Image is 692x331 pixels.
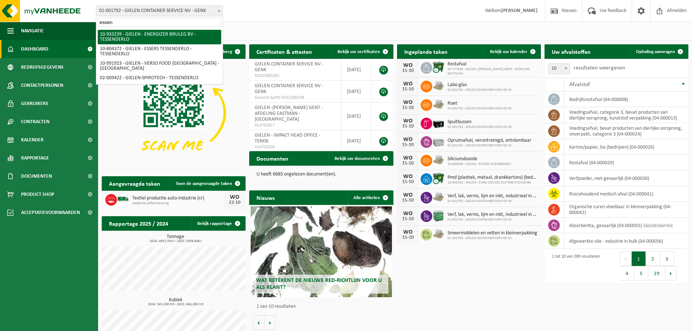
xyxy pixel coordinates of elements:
[448,181,537,185] span: 10-959192 - GIELEN - EURO-DELICES DISTRIBUTION BVBA
[545,44,598,58] h2: Uw afvalstoffen
[249,151,296,165] h2: Documenten
[401,235,415,240] div: 15-10
[256,304,389,309] p: 1 van 10 resultaten
[255,83,323,94] span: GIELEN CONTAINER SERVICE NV - GENK
[255,122,336,128] span: VLA702817
[401,68,415,73] div: 15-10
[102,216,175,230] h2: Rapportage 2025 / 2024
[448,156,511,162] span: Siliciumdioxide
[448,61,537,67] span: Restafval
[432,209,445,222] img: PB-HB-1400-HPE-GN-11
[665,266,677,280] button: Next
[432,135,445,148] img: PB-LB-0680-HPE-GY-11
[490,49,527,54] span: Bekijk uw kalender
[448,199,537,203] span: 01-001792 - GIELEN CONTAINER SERVICE NV
[98,30,221,44] li: 10-933239 - GIELEN - ENERGIZER BRULEG BV - TESSENDERLO
[448,138,531,144] span: Opruimafval, verontreinigd, ontvlambaar
[21,76,63,94] span: Contactpersonen
[484,44,540,59] a: Bekijk uw kalender
[548,251,600,281] div: 1 tot 10 van 289 resultaten
[105,234,246,243] h3: Tonnage
[21,94,48,113] span: Gebruikers
[401,62,415,68] div: WO
[397,44,455,58] h2: Ingeplande taken
[256,172,386,177] p: U heeft 6685 ongelezen document(en).
[96,5,223,16] span: 01-001792 - GIELEN CONTAINER SERVICE NV - GENK
[251,206,392,297] a: Wat betekent de nieuwe RED-richtlijn voor u als klant?
[448,144,531,148] span: 01-001792 - GIELEN CONTAINER SERVICE NV
[564,233,688,249] td: afgewerkte olie - industrie in bulk (04-000056)
[401,124,415,129] div: 15-10
[448,212,537,218] span: Verf, lak, vernis, lijm en inkt, industrieel in kleinverpakking
[255,95,336,101] span: Consent-SelfD-VEG2200139
[255,144,336,150] span: VLA702818
[21,167,52,185] span: Documenten
[636,49,675,54] span: Ophaling aanvragen
[448,218,537,222] span: 01-001792 - GIELEN CONTAINER SERVICE NV
[448,106,512,111] span: 01-001792 - GIELEN CONTAINER SERVICE NV
[401,137,415,142] div: WO
[348,190,393,205] a: Alle artikelen
[448,82,512,88] span: Labo-glas
[564,92,688,107] td: bedrijfsrestafval (04-000008)
[117,193,129,205] img: BL-SO-LV
[432,154,445,166] img: LP-PA-00000-WDN-11
[227,194,242,200] div: WO
[401,100,415,105] div: WO
[401,174,415,179] div: WO
[170,176,245,191] a: Toon de aangevraagde taken
[401,179,415,185] div: 15-10
[21,131,44,149] span: Kalender
[630,44,688,59] a: Ophaling aanvragen
[401,217,415,222] div: 15-10
[448,193,537,199] span: Verf, lak, vernis, lijm en inkt, industrieel in kleinverpakking
[21,203,80,222] span: Acceptatievoorwaarden
[432,191,445,203] img: LP-PA-00000-WDN-11
[401,211,415,217] div: WO
[548,63,570,74] span: 10
[98,44,221,59] li: 10-804372 - GIELEN - ESSERS TESSENDERLO - TESSENDERLO
[401,229,415,235] div: WO
[249,190,282,205] h2: Nieuws
[401,81,415,87] div: WO
[448,88,512,92] span: 01-001792 - GIELEN CONTAINER SERVICE NV
[255,73,336,79] span: RED25005265
[253,315,264,330] button: Vorige
[401,142,415,148] div: 15-10
[549,64,570,74] span: 10
[448,236,537,241] span: 01-001792 - GIELEN CONTAINER SERVICE NV
[105,298,246,306] h3: Kubiek
[564,202,688,218] td: organische zuren vloeibaar in kleinverpakking (04-000042)
[448,125,512,129] span: 01-001792 - GIELEN CONTAINER SERVICE NV
[341,59,372,81] td: [DATE]
[564,139,688,155] td: karton/papier, los (bedrijven) (04-000026)
[102,176,167,190] h2: Aangevraagde taken
[401,118,415,124] div: WO
[98,73,221,83] li: 02-009422 - GIELEN-SPIROTECH - TESSENDERLO
[98,59,221,73] li: 10-991923 - GIELEN - VERSO FOOD [GEOGRAPHIC_DATA] - [GEOGRAPHIC_DATA]
[216,49,232,54] span: Verberg
[432,98,445,110] img: LP-PA-00000-WDN-11
[620,266,634,280] button: 4
[341,130,372,152] td: [DATE]
[569,82,590,88] span: Afvalstof
[401,87,415,92] div: 15-10
[329,151,393,166] a: Bekijk uw documenten
[660,251,674,266] button: 3
[21,58,64,76] span: Bedrijfsgegevens
[21,149,49,167] span: Rapportage
[401,105,415,110] div: 15-10
[255,133,320,144] span: GIELEN - IMPACT HEAD OFFICE - TEMSE
[448,119,512,125] span: Spuitbussen
[332,44,393,59] a: Bekijk uw certificaten
[432,228,445,240] img: LP-PA-00000-WDN-11
[448,162,511,166] span: 10-885646 - GIELEN - ESSERS OUDSBERGEN
[21,40,48,58] span: Dashboard
[432,80,445,92] img: LP-PA-00000-WDN-11
[564,123,688,139] td: voedingsafval, bevat producten van dierlijke oorsprong, onverpakt, categorie 3 (04-000024)
[335,156,380,161] span: Bekijk uw documenten
[564,107,688,123] td: voedingsafval, categorie 3, bevat producten van dierlijke oorsprong, kunststof verpakking (04-000...
[401,192,415,198] div: WO
[264,315,276,330] button: Volgende
[132,195,224,201] span: Textiel productie auto-industrie (cr)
